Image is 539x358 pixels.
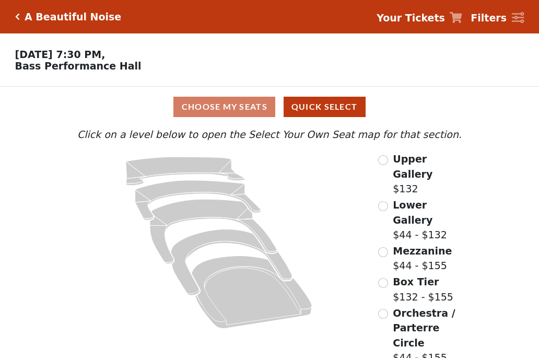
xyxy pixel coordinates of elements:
[393,198,464,242] label: $44 - $132
[393,274,453,304] label: $132 - $155
[393,307,455,349] span: Orchestra / Parterre Circle
[393,245,452,257] span: Mezzanine
[393,153,432,180] span: Upper Gallery
[135,180,261,220] path: Lower Gallery - Seats Available: 123
[471,10,524,26] a: Filters
[126,157,245,186] path: Upper Gallery - Seats Available: 155
[471,12,507,24] strong: Filters
[393,244,452,273] label: $44 - $155
[393,276,439,287] span: Box Tier
[393,199,432,226] span: Lower Gallery
[377,12,445,24] strong: Your Tickets
[192,256,312,329] path: Orchestra / Parterre Circle - Seats Available: 30
[15,13,20,20] a: Click here to go back to filters
[377,10,462,26] a: Your Tickets
[75,127,464,142] p: Click on a level below to open the Select Your Own Seat map for that section.
[284,97,366,117] button: Quick Select
[25,11,121,23] h5: A Beautiful Noise
[393,152,464,197] label: $132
